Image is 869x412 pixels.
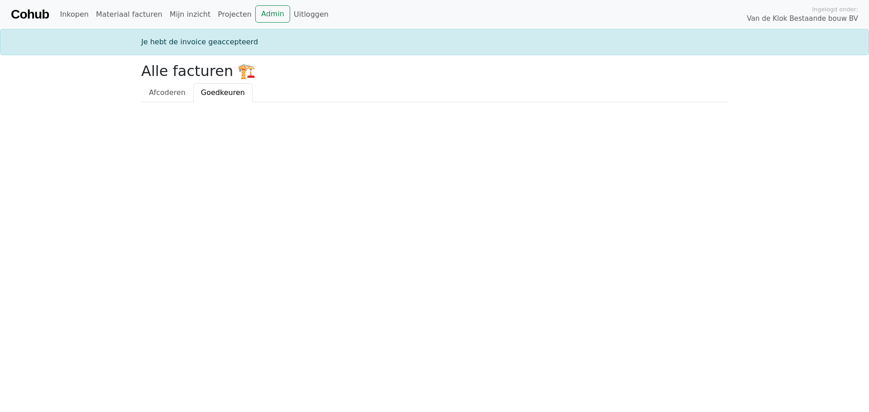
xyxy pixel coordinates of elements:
[255,5,290,23] a: Admin
[193,83,253,102] a: Goedkeuren
[166,5,215,24] a: Mijn inzicht
[141,83,193,102] a: Afcoderen
[149,88,186,97] span: Afcoderen
[141,62,728,80] h2: Alle facturen 🏗️
[214,5,255,24] a: Projecten
[290,5,332,24] a: Uitloggen
[56,5,92,24] a: Inkopen
[747,14,858,24] span: Van de Klok Bestaande bouw BV
[201,88,245,97] span: Goedkeuren
[11,4,49,25] a: Cohub
[92,5,166,24] a: Materiaal facturen
[136,37,733,47] div: Je hebt de invoice geaccepteerd
[812,5,858,14] span: Ingelogd onder:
